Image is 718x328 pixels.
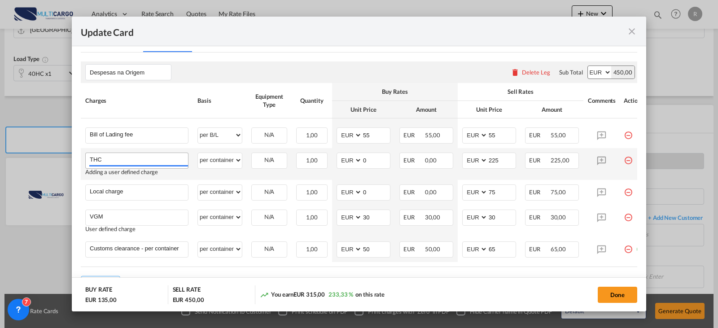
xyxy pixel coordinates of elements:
md-icon: icon-minus-circle-outline red-400-fg [624,153,633,162]
th: Amount [521,101,583,118]
div: N/A [252,153,287,167]
span: EUR [403,157,424,164]
md-icon: icon-plus-circle-outline green-400-fg [636,241,645,250]
md-input-container: Customs clearance - per container [86,242,188,255]
div: Sub Total [559,68,582,76]
div: N/A [252,210,287,224]
th: Comments [583,83,619,118]
input: 65 [488,242,516,255]
span: 75,00 [551,188,566,196]
th: Action [619,83,649,118]
span: 233,33 % [328,291,353,298]
input: Leg Name [90,66,171,79]
span: 225,00 [551,157,569,164]
md-input-container: Local charge [86,185,188,198]
input: Charge Name [90,242,188,255]
input: 50 [362,242,390,255]
span: 1,00 [306,157,318,164]
span: EUR [529,157,549,164]
button: Done [598,287,637,303]
span: 65,00 [551,245,566,253]
md-icon: icon-trending-up [260,290,269,299]
span: 1,00 [306,131,318,139]
md-input-container: Bill of Lading fee [86,128,188,141]
span: 1,00 [306,214,318,221]
div: Charges [85,96,188,105]
span: EUR [529,188,549,196]
select: per B/L [198,128,242,142]
div: Buy Rates [337,87,453,96]
span: 1,00 [306,245,318,253]
input: Charge Name [90,128,188,141]
input: 0 [362,153,390,166]
span: EUR [403,188,424,196]
span: 50,00 [425,245,441,253]
select: per container [198,242,242,256]
div: EUR 450,00 [173,296,204,304]
span: EUR [403,214,424,221]
input: 0 [362,185,390,198]
div: Update Card [81,26,626,37]
input: Charge Name [90,185,188,198]
div: Basis [197,96,242,105]
select: per container [198,185,242,199]
div: N/A [252,242,287,256]
span: EUR [403,245,424,253]
th: Amount [395,101,458,118]
input: 75 [488,185,516,198]
input: 225 [488,153,516,166]
md-icon: icon-close fg-AAA8AD m-0 pointer [626,26,637,37]
div: BUY RATE [85,285,112,296]
th: Unit Price [458,101,521,118]
span: EUR [529,214,549,221]
input: 55 [488,128,516,141]
div: User defined charge [85,226,188,232]
button: Delete Leg [511,69,550,76]
div: SELL RATE [173,285,201,296]
div: 450,00 [611,66,635,79]
select: per container [198,153,242,167]
div: Quantity [296,96,328,105]
span: EUR [529,245,549,253]
span: EUR [529,131,549,139]
md-icon: icon-delete [511,68,520,77]
div: Sell Rates [462,87,579,96]
span: 1,00 [306,188,318,196]
span: 55,00 [425,131,441,139]
md-icon: icon-minus-circle-outline red-400-fg [624,127,633,136]
button: Add Leg [81,276,120,292]
span: 0,00 [425,188,437,196]
span: EUR 315,00 [293,291,325,298]
md-icon: icon-minus-circle-outline red-400-fg [624,184,633,193]
md-dialog: Update CardPort of ... [72,17,646,312]
md-input-container: VGM [86,210,188,223]
th: Unit Price [332,101,395,118]
input: Charge Name [90,153,188,166]
div: You earn on this rate [260,290,385,300]
input: 30 [488,210,516,223]
span: 30,00 [551,214,566,221]
iframe: Chat [7,281,38,315]
div: EUR 135,00 [85,296,117,304]
select: per container [198,210,242,224]
span: 0,00 [425,157,437,164]
div: N/A [252,128,287,142]
span: 30,00 [425,214,441,221]
input: 55 [362,128,390,141]
span: 55,00 [551,131,566,139]
input: 30 [362,210,390,223]
md-input-container: THC [86,153,188,166]
input: Charge Name [90,210,188,223]
span: EUR [403,131,424,139]
div: N/A [252,185,287,199]
md-icon: icon-minus-circle-outline red-400-fg [624,210,633,219]
div: Adding a user defined charge [85,169,188,175]
div: Delete Leg [522,69,550,76]
div: Equipment Type [251,92,287,109]
md-icon: icon-minus-circle-outline red-400-fg [624,241,633,250]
